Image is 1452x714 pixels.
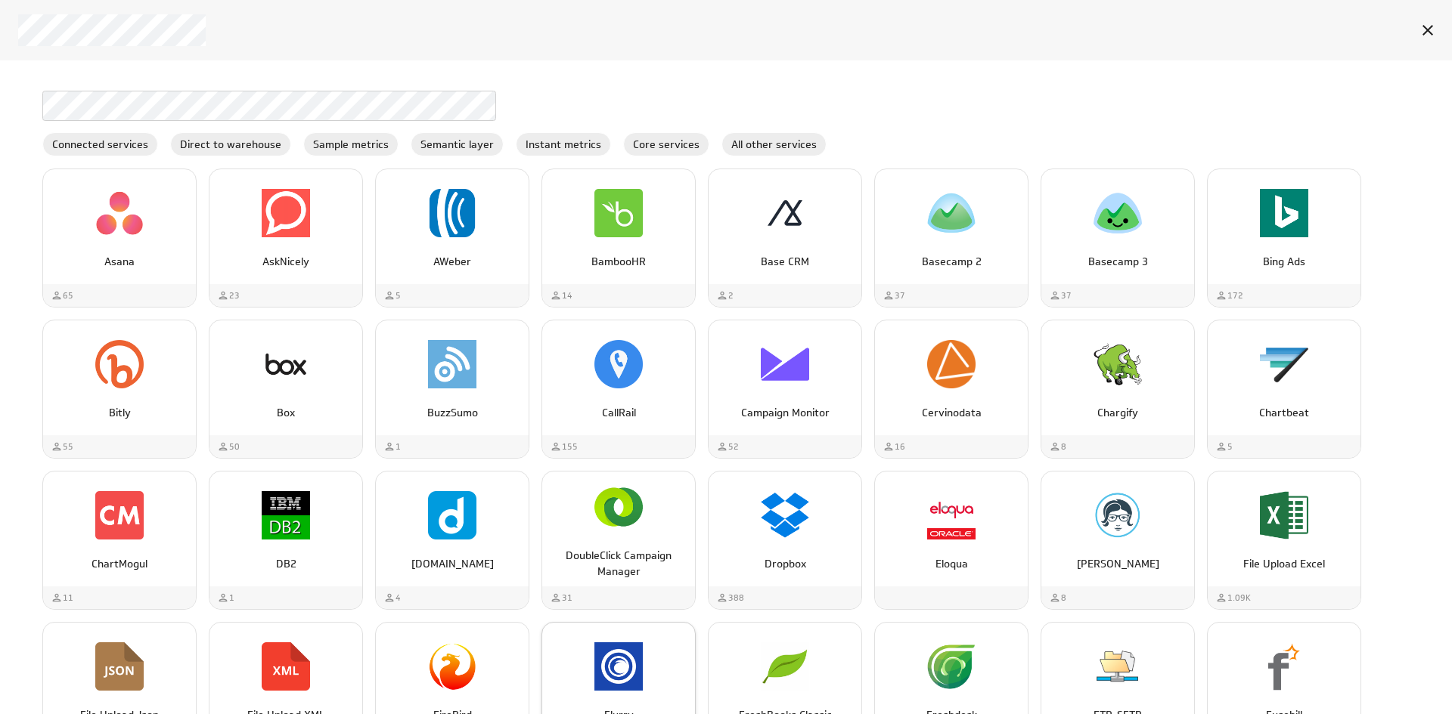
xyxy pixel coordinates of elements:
[927,491,976,539] img: image5790389743826900110.png
[383,440,401,453] div: Used by 1 customers
[1061,592,1066,604] span: 8
[95,642,144,691] img: image8835644746000694488.png
[1207,168,1361,308] div: Bing Ads
[541,471,696,610] div: DoubleClick Campaign Manager
[761,340,809,388] img: image6347507244920034643.png
[262,642,310,691] img: image1376469651469065630.png
[562,592,572,604] span: 31
[550,440,578,453] div: Used by 155 customers
[708,168,862,308] div: Base CRM
[1260,189,1308,237] img: image8173749476544625175.png
[59,405,180,421] p: Bitly
[428,189,476,237] img: image1137728285709518332.png
[594,189,643,237] img: image4271532089018294151.png
[716,592,744,604] div: Used by 388 customers
[1207,320,1361,459] div: Chartbeat
[883,289,905,302] div: Used by 37 customers
[721,132,827,156] div: All other services
[229,289,240,302] span: 23
[42,168,197,308] div: Asana
[891,254,1012,270] p: Basecamp 2
[42,132,158,156] div: Connected services
[428,491,476,539] img: image7331170547325593254.png
[1057,556,1178,572] p: [PERSON_NAME]
[558,548,679,580] p: DoubleClick Campaign Manager
[1057,405,1178,421] p: Chargify
[262,189,310,237] img: image1361835612104150966.png
[42,471,197,610] div: ChartMogul
[724,556,845,572] p: Dropbox
[1224,254,1345,270] p: Bing Ads
[229,440,240,453] span: 50
[217,592,234,604] div: Used by 1 customers
[1215,440,1233,453] div: Used by 5 customers
[716,440,739,453] div: Used by 52 customers
[375,320,529,459] div: BuzzSumo
[562,440,578,453] span: 155
[229,592,234,604] span: 1
[761,642,809,691] img: image3522292994667009732.png
[724,254,845,270] p: Base CRM
[209,471,363,610] div: DB2
[63,440,73,453] span: 55
[891,556,1012,572] p: Eloqua
[708,471,862,610] div: Dropbox
[1041,471,1195,610] div: Emma
[761,491,809,539] img: image4311023796963959761.png
[1057,254,1178,270] p: Basecamp 3
[95,340,144,388] img: image8320012023144177748.png
[895,440,905,453] span: 16
[383,289,401,302] div: Used by 5 customers
[624,137,709,153] span: Core services
[1094,642,1142,691] img: image7998795275517606601.png
[728,592,744,604] span: 388
[541,320,696,459] div: CallRail
[1215,592,1251,604] div: Used by 1,090 customers
[171,137,290,153] span: Direct to warehouse
[1094,491,1142,539] img: image8531845573182821282.png
[428,642,476,691] img: image3198916595674280318.png
[728,289,734,302] span: 2
[396,440,401,453] span: 1
[209,168,363,308] div: AskNicely
[716,289,734,302] div: Used by 2 customers
[558,254,679,270] p: BambooHR
[927,340,976,388] img: image7447836811384891163.png
[1094,340,1142,388] img: image2261544860167327136.png
[927,189,976,237] img: image259683944446962572.png
[225,254,346,270] p: AskNicely
[761,189,809,237] img: image3093126248595685490.png
[874,168,1028,308] div: Basecamp 2
[1227,440,1233,453] span: 5
[594,642,643,691] img: image8973117437303611017.png
[1061,289,1072,302] span: 37
[217,440,240,453] div: Used by 50 customers
[63,289,73,302] span: 65
[623,132,709,156] div: Core services
[392,254,513,270] p: AWeber
[541,168,696,308] div: BambooHR
[1049,592,1066,604] div: Used by 8 customers
[874,471,1028,610] div: Eloqua
[1049,289,1072,302] div: Used by 37 customers
[225,405,346,421] p: Box
[927,642,976,691] img: image1418728898967904123.png
[1041,168,1195,308] div: Basecamp 3
[51,440,73,453] div: Used by 55 customers
[95,491,144,539] img: image1108384948299118528.png
[375,168,529,308] div: AWeber
[1415,17,1441,43] div: Cancel
[1224,556,1345,572] p: File Upload Excel
[594,483,643,531] img: image7711085753049879652.png
[411,137,503,153] span: Semantic layer
[516,132,611,156] div: Instant metrics
[724,405,845,421] p: Campaign Monitor
[722,137,826,153] span: All other services
[209,320,363,459] div: Box
[594,340,643,388] img: image5375091680806646186.png
[562,289,572,302] span: 14
[1041,320,1195,459] div: Chargify
[517,137,610,153] span: Instant metrics
[891,405,1012,421] p: Cervinodata
[225,556,346,572] p: DB2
